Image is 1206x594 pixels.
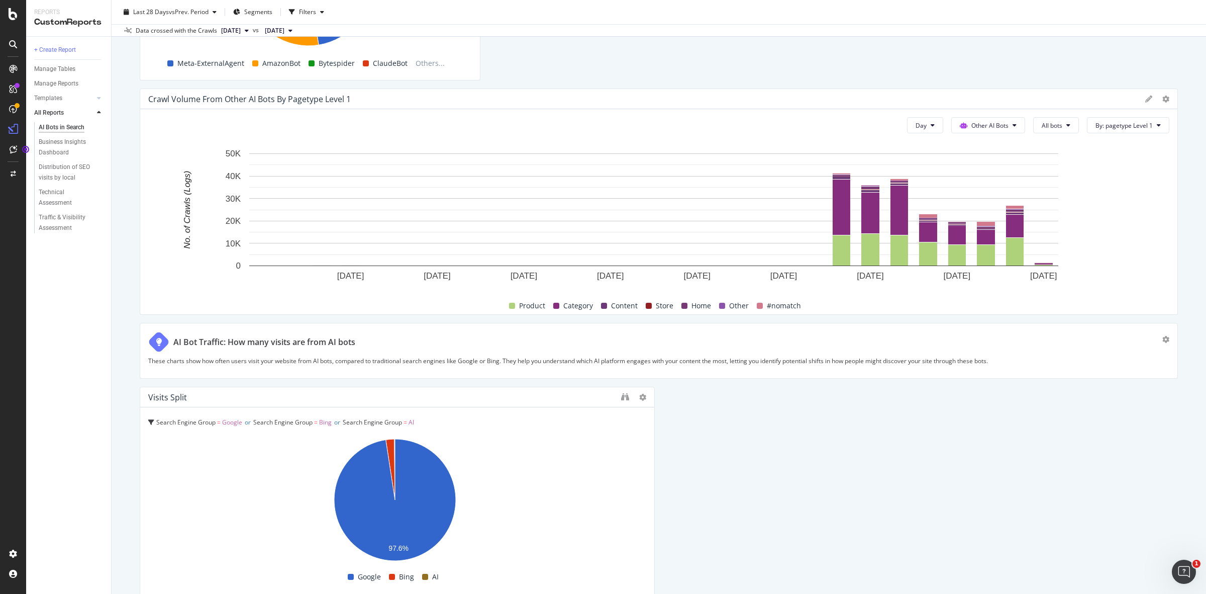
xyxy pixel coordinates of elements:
[358,571,381,583] span: Google
[217,25,253,37] button: [DATE]
[39,162,97,183] div: Distribution of SEO visits by local
[261,25,296,37] button: [DATE]
[156,418,216,427] span: Search Engine Group
[409,418,414,427] span: AI
[683,272,711,281] text: [DATE]
[951,117,1025,133] button: Other AI Bots
[34,64,75,74] div: Manage Tables
[136,26,217,35] div: Data crossed with the Crawls
[34,45,76,55] div: + Create Report
[39,122,84,133] div: AI Bots in Search
[34,78,78,89] div: Manage Reports
[245,418,251,427] span: or
[39,187,104,208] a: Technical Assessment
[767,300,801,312] span: #nomatch
[148,94,351,104] div: Crawl Volume from Other AI Bots by pagetype Level 1
[916,121,927,130] span: Day
[319,57,355,69] span: Bytespider
[337,272,364,281] text: [DATE]
[907,117,943,133] button: Day
[120,4,221,20] button: Last 28 DaysvsPrev. Period
[399,571,414,583] span: Bing
[244,8,272,16] span: Segments
[148,392,187,402] div: Visits Split
[140,323,1178,379] div: AI Bot Traffic: How many visits are from AI botsThese charts show how often users visit your webs...
[34,17,103,28] div: CustomReports
[39,187,94,208] div: Technical Assessment
[511,272,538,281] text: [DATE]
[656,300,673,312] span: Store
[1030,272,1057,281] text: [DATE]
[182,171,192,249] text: No. of Crawls (Logs)
[563,300,593,312] span: Category
[343,418,402,427] span: Search Engine Group
[226,239,241,248] text: 10K
[404,418,407,427] span: =
[857,272,884,281] text: [DATE]
[432,571,439,583] span: AI
[1192,560,1200,568] span: 1
[177,57,244,69] span: Meta-ExternalAgent
[971,121,1009,130] span: Other AI Bots
[222,418,242,427] span: Google
[39,212,97,233] div: Traffic & Visibility Assessment
[34,45,104,55] a: + Create Report
[729,300,749,312] span: Other
[226,172,241,181] text: 40K
[34,93,94,104] a: Templates
[34,108,64,118] div: All Reports
[262,57,300,69] span: AmazonBot
[621,393,629,401] div: binoculars
[21,145,30,154] div: Tooltip anchor
[39,137,96,158] div: Business Insights Dashboard
[1162,336,1169,343] div: gear
[39,162,104,183] a: Distribution of SEO visits by local
[39,137,104,158] a: Business Insights Dashboard
[1042,121,1062,130] span: All bots
[226,217,241,226] text: 20K
[34,108,94,118] a: All Reports
[1095,121,1153,130] span: By: pagetype Level 1
[1033,117,1079,133] button: All bots
[265,26,284,35] span: 2025 Jul. 27th
[34,93,62,104] div: Templates
[334,418,340,427] span: or
[1172,560,1196,584] iframe: Intercom live chat
[944,272,971,281] text: [DATE]
[285,4,328,20] button: Filters
[226,194,241,204] text: 30K
[412,57,449,69] span: Others...
[34,78,104,89] a: Manage Reports
[148,357,1169,365] p: These charts show how often users visit your website from AI bots, compared to traditional search...
[221,26,241,35] span: 2025 Aug. 24th
[519,300,545,312] span: Product
[39,212,104,233] a: Traffic & Visibility Assessment
[169,8,209,16] span: vs Prev. Period
[236,262,241,271] text: 0
[424,272,451,281] text: [DATE]
[34,8,103,17] div: Reports
[34,64,104,74] a: Manage Tables
[597,272,624,281] text: [DATE]
[314,418,318,427] span: =
[148,148,1160,289] svg: A chart.
[388,545,409,553] text: 97.6%
[226,149,241,159] text: 50K
[253,418,313,427] span: Search Engine Group
[770,272,797,281] text: [DATE]
[39,122,104,133] a: AI Bots in Search
[133,8,169,16] span: Last 28 Days
[229,4,276,20] button: Segments
[1087,117,1169,133] button: By: pagetype Level 1
[691,300,711,312] span: Home
[173,336,355,348] div: AI Bot Traffic: How many visits are from AI bots
[611,300,638,312] span: Content
[299,8,316,16] div: Filters
[253,26,261,35] span: vs
[140,89,1178,315] div: Crawl Volume from Other AI Bots by pagetype Level 1DayOther AI BotsAll botsBy: pagetype Level 1A ...
[217,418,221,427] span: =
[319,418,332,427] span: Bing
[148,434,641,569] svg: A chart.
